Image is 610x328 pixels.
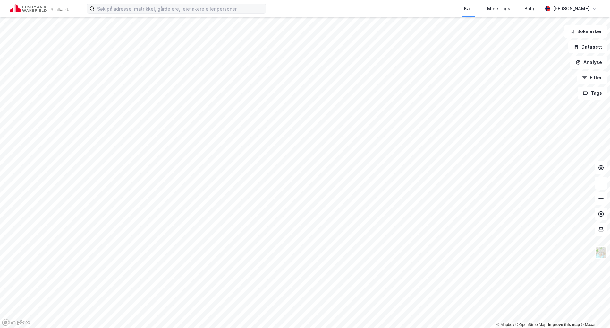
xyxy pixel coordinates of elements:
[2,319,30,326] a: Mapbox homepage
[548,323,580,327] a: Improve this map
[10,4,71,13] img: cushman-wakefield-realkapital-logo.202ea83816669bd177139c58696a8fa1.svg
[487,5,510,13] div: Mine Tags
[95,4,266,13] input: Søk på adresse, matrikkel, gårdeiere, leietakere eller personer
[578,297,610,328] iframe: Chat Widget
[464,5,473,13] div: Kart
[515,323,546,327] a: OpenStreetMap
[524,5,536,13] div: Bolig
[570,56,607,69] button: Analyse
[496,323,514,327] a: Mapbox
[577,71,607,84] button: Filter
[578,297,610,328] div: Kontrollprogram for chat
[553,5,589,13] div: [PERSON_NAME]
[595,246,607,259] img: Z
[564,25,607,38] button: Bokmerker
[578,87,607,100] button: Tags
[568,40,607,53] button: Datasett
